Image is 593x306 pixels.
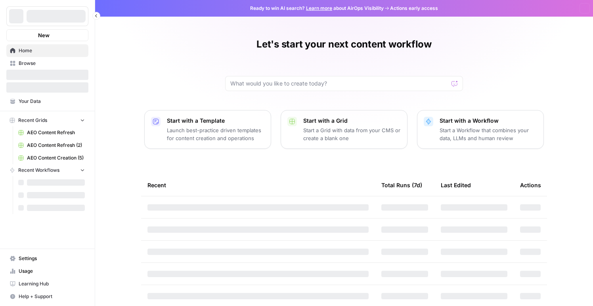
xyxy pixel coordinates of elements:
[27,154,85,162] span: AEO Content Creation (5)
[250,5,384,12] span: Ready to win AI search? about AirOps Visibility
[6,252,88,265] a: Settings
[303,117,401,125] p: Start with a Grid
[440,117,537,125] p: Start with a Workflow
[19,293,85,300] span: Help + Support
[19,255,85,262] span: Settings
[38,31,50,39] span: New
[306,5,332,11] a: Learn more
[15,152,88,164] a: AEO Content Creation (5)
[19,268,85,275] span: Usage
[256,38,432,51] h1: Let's start your next content workflow
[281,110,407,149] button: Start with a GridStart a Grid with data from your CMS or create a blank one
[18,117,47,124] span: Recent Grids
[19,47,85,54] span: Home
[6,57,88,70] a: Browse
[303,126,401,142] p: Start a Grid with data from your CMS or create a blank one
[6,44,88,57] a: Home
[520,174,541,196] div: Actions
[6,277,88,290] a: Learning Hub
[15,126,88,139] a: AEO Content Refresh
[417,110,544,149] button: Start with a WorkflowStart a Workflow that combines your data, LLMs and human review
[6,29,88,41] button: New
[441,174,471,196] div: Last Edited
[381,174,422,196] div: Total Runs (7d)
[230,80,448,87] input: What would you like to create today?
[18,167,59,174] span: Recent Workflows
[15,139,88,152] a: AEO Content Refresh (2)
[167,126,264,142] p: Launch best-practice driven templates for content creation and operations
[6,114,88,126] button: Recent Grids
[167,117,264,125] p: Start with a Template
[6,290,88,303] button: Help + Support
[27,142,85,149] span: AEO Content Refresh (2)
[19,60,85,67] span: Browse
[27,129,85,136] span: AEO Content Refresh
[19,280,85,287] span: Learning Hub
[440,126,537,142] p: Start a Workflow that combines your data, LLMs and human review
[6,265,88,277] a: Usage
[6,164,88,176] button: Recent Workflows
[19,98,85,105] span: Your Data
[144,110,271,149] button: Start with a TemplateLaunch best-practice driven templates for content creation and operations
[147,174,369,196] div: Recent
[390,5,438,12] span: Actions early access
[6,95,88,108] a: Your Data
